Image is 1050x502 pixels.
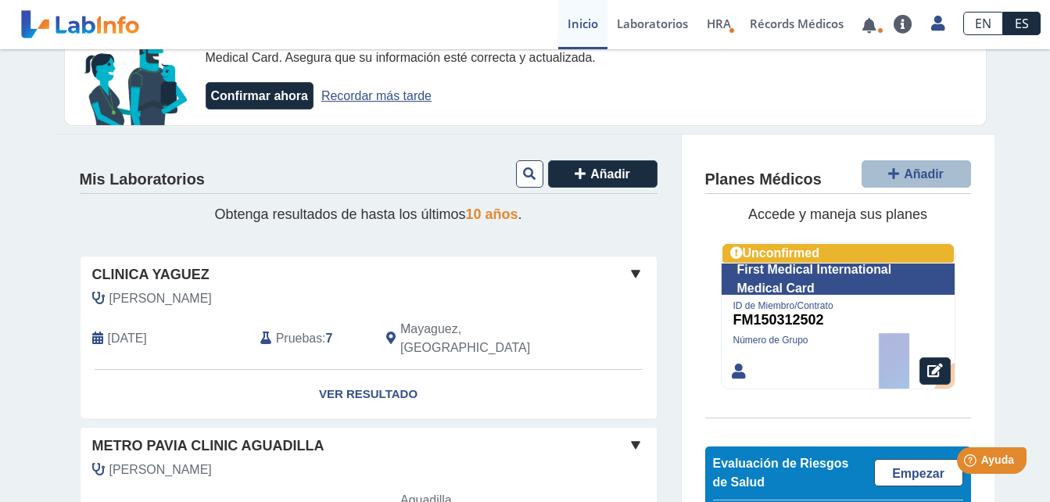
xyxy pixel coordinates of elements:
h4: Mis Laboratorios [80,170,205,189]
span: Quintana Valentin, Jose [109,461,212,479]
iframe: Help widget launcher [911,441,1033,485]
span: 2025-08-20 [108,329,147,348]
span: Empezar [892,467,944,480]
div: : [249,320,374,357]
a: Empezar [874,459,963,486]
span: Mayaguez, PR [400,320,573,357]
a: Recordar más tarde [321,89,432,102]
span: Clinica Yaguez [92,264,210,285]
span: Evaluación de Riesgos de Salud [713,457,849,489]
span: Pruebas [276,329,322,348]
span: Metro Pavia Clinic Aguadilla [92,436,324,457]
span: HRA [707,16,731,31]
span: Muniz Medina, Rebecca [109,289,212,308]
span: Obtenga resultados de hasta los últimos . [214,206,521,222]
button: Confirmar ahora [206,82,314,109]
button: Añadir [862,160,971,188]
button: Añadir [548,160,658,188]
a: EN [963,12,1003,35]
span: su información clínica muestra que has estado bajo la cubierta de First Medical International Med... [206,32,715,64]
span: Añadir [904,167,944,181]
a: ES [1003,12,1041,35]
span: Añadir [590,167,630,181]
b: 7 [326,332,333,345]
span: 10 años [466,206,518,222]
h4: Planes Médicos [705,170,822,189]
a: Ver Resultado [81,370,657,419]
span: Accede y maneja sus planes [748,206,927,222]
